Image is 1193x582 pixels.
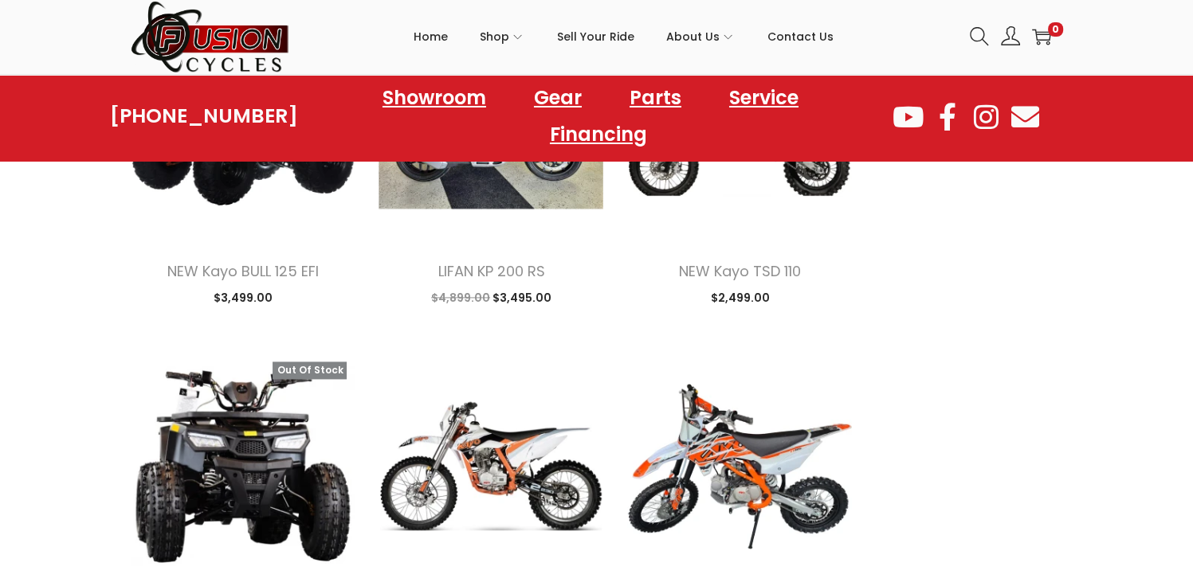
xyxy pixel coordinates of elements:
[493,290,551,306] span: 3,495.00
[414,1,448,72] a: Home
[414,17,448,57] span: Home
[438,261,544,281] a: LIFAN KP 200 RS
[213,290,220,306] span: $
[431,290,438,306] span: $
[213,290,272,306] span: 3,499.00
[1032,27,1051,46] a: 0
[767,1,834,72] a: Contact Us
[679,261,801,281] a: NEW Kayo TSD 110
[480,17,509,57] span: Shop
[298,80,891,153] nav: Menu
[767,17,834,57] span: Contact Us
[493,290,500,306] span: $
[666,1,736,72] a: About Us
[614,80,697,116] a: Parts
[518,80,598,116] a: Gear
[557,17,634,57] span: Sell Your Ride
[480,1,525,72] a: Shop
[290,1,958,72] nav: Primary navigation
[431,290,490,306] span: 4,899.00
[713,80,814,116] a: Service
[367,80,502,116] a: Showroom
[557,1,634,72] a: Sell Your Ride
[710,290,769,306] span: 2,499.00
[534,116,663,153] a: Financing
[710,290,717,306] span: $
[167,261,318,281] a: NEW Kayo BULL 125 EFI
[110,105,298,127] a: [PHONE_NUMBER]
[666,17,720,57] span: About Us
